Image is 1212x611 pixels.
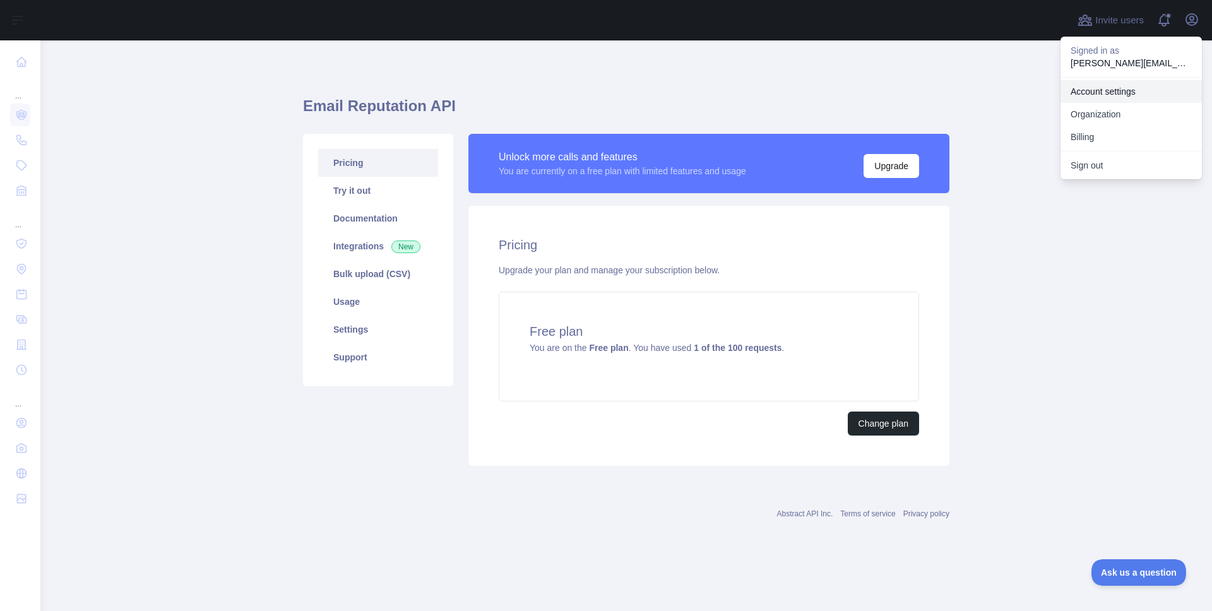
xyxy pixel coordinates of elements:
div: You are currently on a free plan with limited features and usage [499,165,746,177]
h1: Email Reputation API [303,96,949,126]
a: Integrations New [318,232,438,260]
strong: Free plan [589,343,628,353]
p: [PERSON_NAME][EMAIL_ADDRESS][DOMAIN_NAME] [1071,57,1192,69]
p: Signed in as [1071,44,1192,57]
a: Terms of service [840,509,895,518]
button: Invite users [1075,10,1146,30]
a: Organization [1060,103,1202,126]
div: Unlock more calls and features [499,150,746,165]
h2: Pricing [499,236,919,254]
a: Settings [318,316,438,343]
a: Abstract API Inc. [777,509,833,518]
span: You are on the . You have used . [530,343,784,353]
button: Change plan [848,412,919,436]
button: Upgrade [864,154,919,178]
button: Billing [1060,126,1202,148]
span: Invite users [1095,13,1144,28]
a: Try it out [318,177,438,205]
a: Privacy policy [903,509,949,518]
div: ... [10,384,30,409]
iframe: Toggle Customer Support [1091,559,1187,586]
div: ... [10,76,30,101]
a: Pricing [318,149,438,177]
a: Account settings [1060,80,1202,103]
div: Upgrade your plan and manage your subscription below. [499,264,919,276]
button: Sign out [1060,154,1202,177]
div: ... [10,205,30,230]
a: Support [318,343,438,371]
h4: Free plan [530,323,888,340]
a: Bulk upload (CSV) [318,260,438,288]
a: Usage [318,288,438,316]
span: New [391,240,420,253]
strong: 1 of the 100 requests [694,343,781,353]
a: Documentation [318,205,438,232]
